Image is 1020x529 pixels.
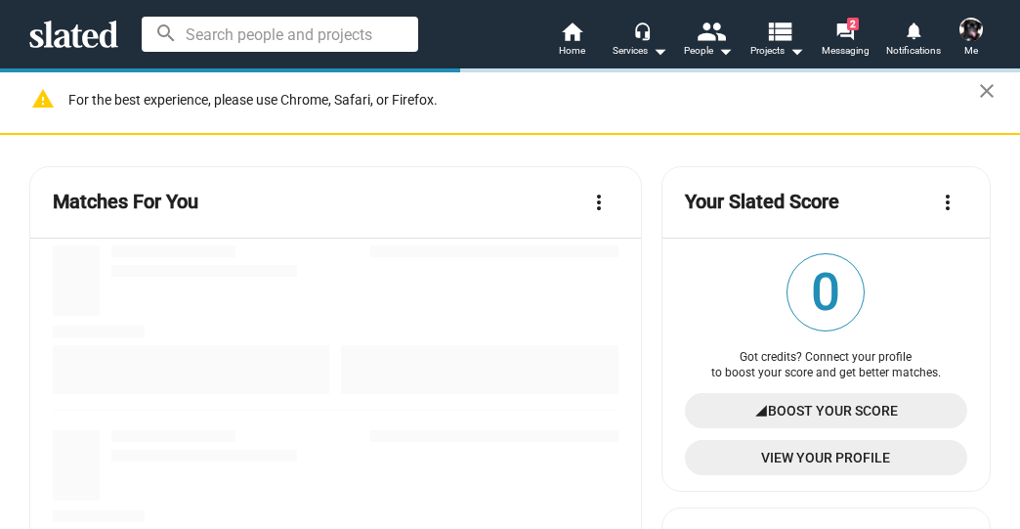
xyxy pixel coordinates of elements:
span: Messaging [822,39,870,63]
a: View Your Profile [685,440,967,475]
mat-icon: people [697,17,725,45]
div: Got credits? Connect your profile to boost your score and get better matches. [685,350,967,381]
div: Services [613,39,667,63]
button: Services [606,20,674,63]
div: For the best experience, please use Chrome, Safari, or Firefox. [68,87,979,113]
a: Home [537,20,606,63]
span: 2 [847,18,859,30]
input: Search people and projects [142,17,418,52]
mat-icon: home [560,20,583,43]
mat-icon: signal_cellular_4_bar [754,393,768,428]
span: 0 [787,254,864,331]
span: View Your Profile [701,440,952,475]
span: Notifications [886,39,941,63]
mat-icon: view_list [765,17,793,45]
mat-icon: arrow_drop_down [785,39,808,63]
a: 2Messaging [811,20,879,63]
a: Notifications [879,20,948,63]
button: Projects [743,20,811,63]
span: Boost Your Score [768,393,898,428]
mat-icon: notifications [904,21,922,39]
mat-card-title: Matches For You [53,189,198,215]
span: Home [559,39,585,63]
mat-icon: arrow_drop_down [713,39,737,63]
span: Me [964,39,978,63]
a: Boost Your Score [685,393,967,428]
mat-icon: forum [835,22,854,40]
button: Sharon BruneauMe [948,14,995,65]
mat-icon: warning [31,87,55,110]
div: People [684,39,733,63]
mat-card-title: Your Slated Score [685,189,839,215]
mat-icon: more_vert [936,191,959,214]
img: Sharon Bruneau [959,18,983,41]
mat-icon: close [975,79,999,103]
mat-icon: headset_mic [633,22,651,39]
mat-icon: more_vert [587,191,611,214]
button: People [674,20,743,63]
span: Projects [750,39,804,63]
mat-icon: arrow_drop_down [648,39,671,63]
